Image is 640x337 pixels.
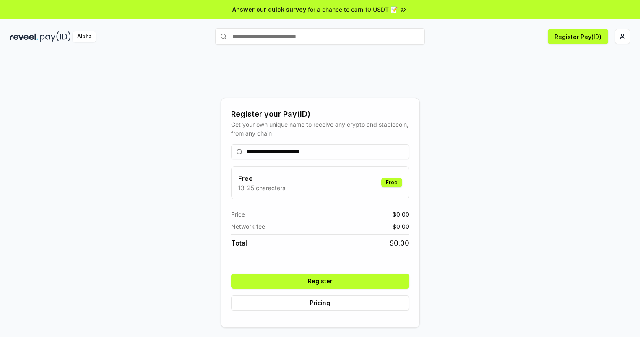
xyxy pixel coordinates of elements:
[232,5,306,14] span: Answer our quick survey
[73,31,96,42] div: Alpha
[231,295,409,311] button: Pricing
[10,31,38,42] img: reveel_dark
[238,183,285,192] p: 13-25 characters
[40,31,71,42] img: pay_id
[231,210,245,219] span: Price
[231,120,409,138] div: Get your own unique name to receive any crypto and stablecoin, from any chain
[231,274,409,289] button: Register
[231,238,247,248] span: Total
[393,222,409,231] span: $ 0.00
[390,238,409,248] span: $ 0.00
[231,108,409,120] div: Register your Pay(ID)
[548,29,608,44] button: Register Pay(ID)
[238,173,285,183] h3: Free
[393,210,409,219] span: $ 0.00
[381,178,402,187] div: Free
[308,5,398,14] span: for a chance to earn 10 USDT 📝
[231,222,265,231] span: Network fee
